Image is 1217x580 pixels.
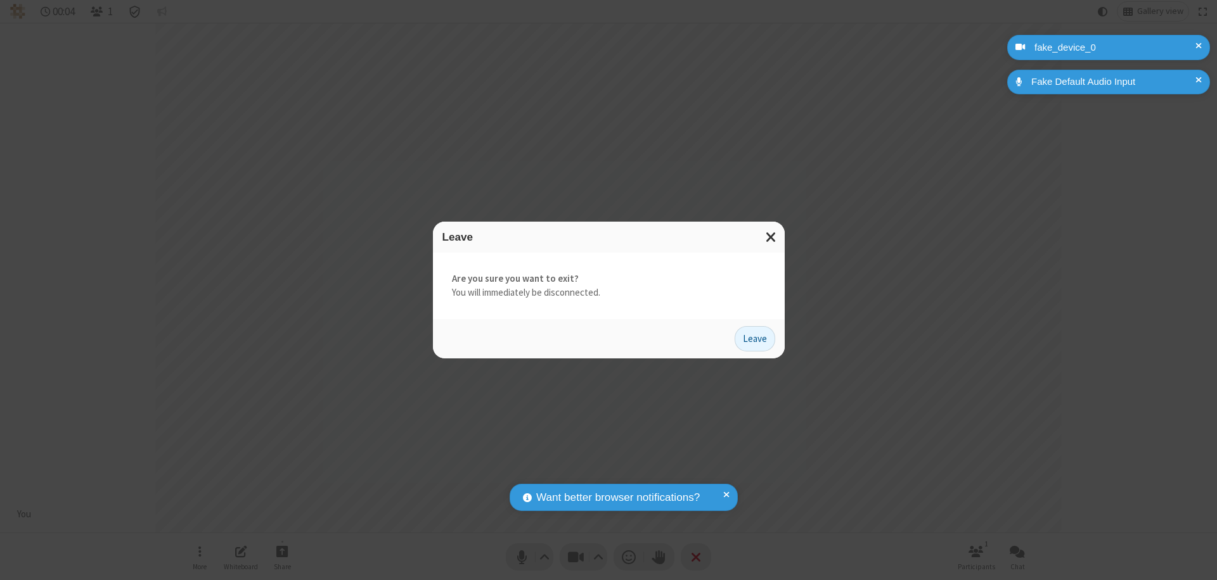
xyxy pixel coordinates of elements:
[758,222,785,253] button: Close modal
[1030,41,1201,55] div: fake_device_0
[442,231,775,243] h3: Leave
[735,326,775,351] button: Leave
[536,489,700,506] span: Want better browser notifications?
[1027,75,1201,89] div: Fake Default Audio Input
[433,253,785,319] div: You will immediately be disconnected.
[452,272,766,286] strong: Are you sure you want to exit?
